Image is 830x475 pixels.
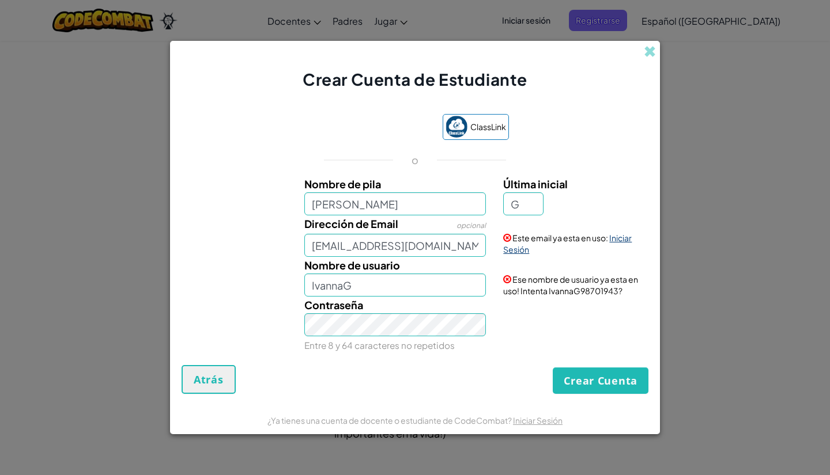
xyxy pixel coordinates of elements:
[513,415,563,425] a: Iniciar Sesión
[470,119,506,135] span: ClassLink
[182,365,236,394] button: Atrás
[503,233,632,254] a: Iniciar Sesión
[267,415,513,425] span: ¿Ya tienes una cuenta de docente o estudiante de CodeCombat?
[304,298,363,311] span: Contraseña
[512,233,608,243] span: Este email ya esta en uso:
[412,153,418,167] p: o
[456,221,486,230] span: opcional
[304,177,381,191] span: Nombre de pila
[446,116,467,138] img: classlink-logo-small.png
[304,259,400,272] span: Nombre de usuario
[316,115,437,140] iframe: Botón de Acceder con Google
[304,340,455,351] small: Entre 8 y 64 caracteres no repetidos
[503,274,638,296] span: Ese nombre de usuario ya esta en uso! Intenta IvannaG98701943?
[304,217,398,230] span: Dirección de Email
[194,373,224,386] span: Atrás
[553,367,648,394] button: Crear Cuenta
[503,177,568,191] span: Última inicial
[303,69,527,89] span: Crear Cuenta de Estudiante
